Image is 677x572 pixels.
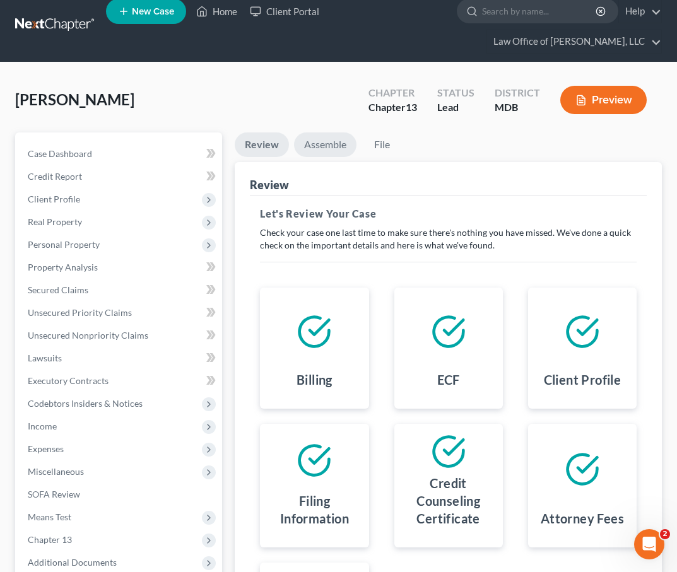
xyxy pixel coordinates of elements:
[634,529,664,559] iframe: Intercom live chat
[28,330,148,341] span: Unsecured Nonpriority Claims
[297,371,333,388] h4: Billing
[495,100,540,115] div: MDB
[362,132,402,157] a: File
[28,375,109,386] span: Executory Contracts
[18,143,222,165] a: Case Dashboard
[28,557,117,568] span: Additional Documents
[15,90,134,108] span: [PERSON_NAME]
[495,86,540,100] div: District
[270,492,358,527] h4: Filing Information
[294,132,356,157] a: Assemble
[660,529,670,539] span: 2
[18,165,222,188] a: Credit Report
[28,421,57,431] span: Income
[28,443,64,454] span: Expenses
[28,489,80,499] span: SOFA Review
[437,371,460,388] h4: ECF
[437,86,474,100] div: Status
[28,284,88,295] span: Secured Claims
[260,206,637,221] h5: Let's Review Your Case
[18,279,222,301] a: Secured Claims
[28,398,143,409] span: Codebtors Insiders & Notices
[487,30,661,53] a: Law Office of [PERSON_NAME], LLC
[28,262,98,272] span: Property Analysis
[28,216,82,227] span: Real Property
[28,511,71,522] span: Means Test
[368,86,417,100] div: Chapter
[404,474,493,527] h4: Credit Counseling Certificate
[437,100,474,115] div: Lead
[28,307,132,318] span: Unsecured Priority Claims
[28,148,92,159] span: Case Dashboard
[132,7,174,16] span: New Case
[28,534,72,545] span: Chapter 13
[235,132,289,157] a: Review
[18,324,222,347] a: Unsecured Nonpriority Claims
[260,226,637,252] p: Check your case one last time to make sure there's nothing you have missed. We've done a quick ch...
[250,177,289,192] div: Review
[18,347,222,370] a: Lawsuits
[28,194,80,204] span: Client Profile
[18,370,222,392] a: Executory Contracts
[18,256,222,279] a: Property Analysis
[406,101,417,113] span: 13
[368,100,417,115] div: Chapter
[28,466,84,477] span: Miscellaneous
[28,171,82,182] span: Credit Report
[560,86,647,114] button: Preview
[28,239,100,250] span: Personal Property
[18,301,222,324] a: Unsecured Priority Claims
[541,510,624,527] h4: Attorney Fees
[544,371,621,388] h4: Client Profile
[18,483,222,506] a: SOFA Review
[28,353,62,363] span: Lawsuits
